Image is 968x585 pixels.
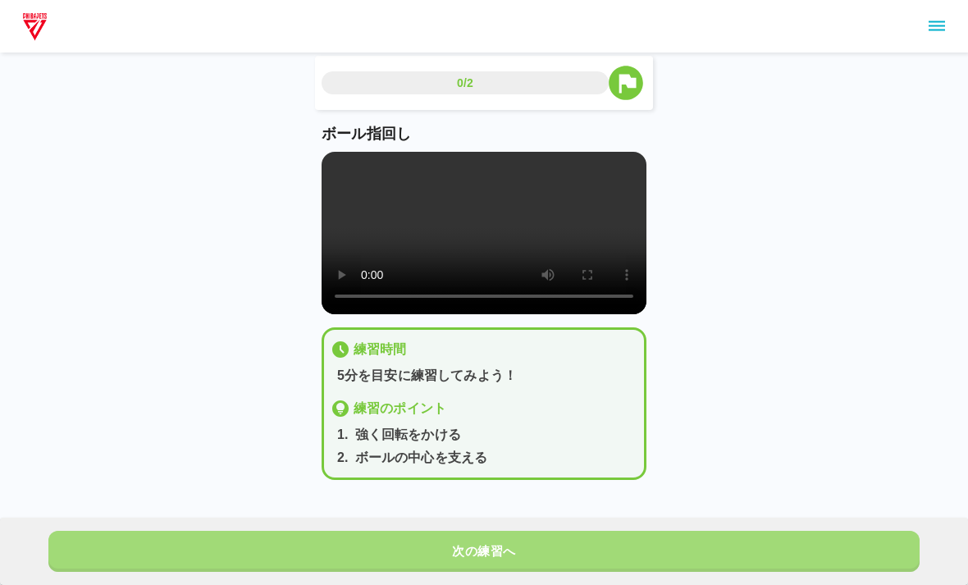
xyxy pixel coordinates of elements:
button: 次の練習へ [48,531,920,572]
p: ボールの中心を支える [355,448,488,468]
p: ボール指回し [322,123,646,145]
p: 練習のポイント [354,399,446,418]
p: 0/2 [457,75,473,91]
p: 練習時間 [354,340,407,359]
p: 強く回転をかける [355,425,461,445]
p: 2 . [337,448,349,468]
p: 5分を目安に練習してみよう！ [337,366,637,386]
p: 1 . [337,425,349,445]
button: sidemenu [923,12,951,40]
img: dummy [20,10,50,43]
